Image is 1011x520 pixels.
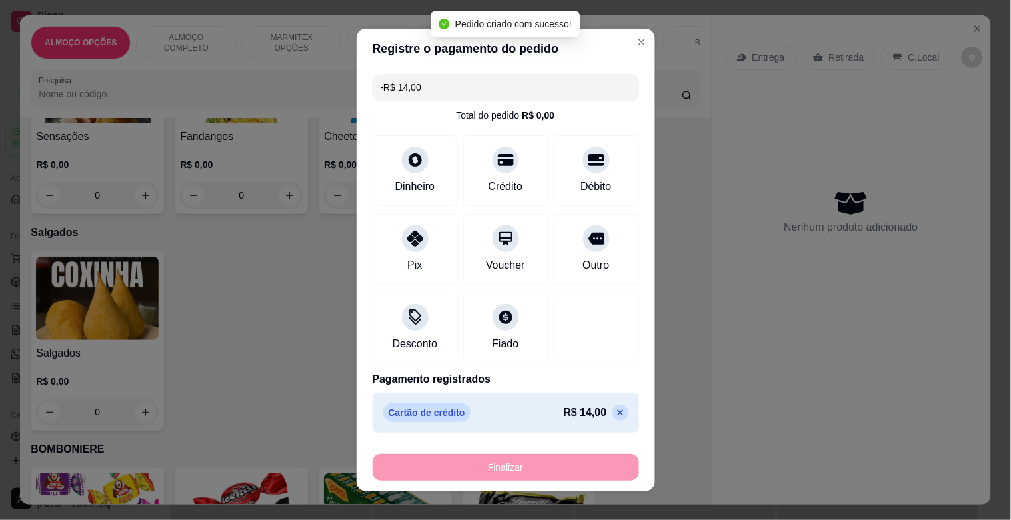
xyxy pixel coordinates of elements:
[522,109,554,122] div: R$ 0,00
[395,179,435,195] div: Dinheiro
[455,19,572,29] span: Pedido criado com sucesso!
[357,29,655,69] header: Registre o pagamento do pedido
[580,179,611,195] div: Débito
[373,371,639,387] p: Pagamento registrados
[631,31,652,53] button: Close
[383,403,471,422] p: Cartão de crédito
[439,19,450,29] span: check-circle
[393,336,438,352] div: Desconto
[381,74,631,101] input: Ex.: hambúrguer de cordeiro
[489,179,523,195] div: Crédito
[407,257,422,273] div: Pix
[492,336,518,352] div: Fiado
[564,405,607,421] p: R$ 14,00
[486,257,525,273] div: Voucher
[582,257,609,273] div: Outro
[456,109,554,122] div: Total do pedido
